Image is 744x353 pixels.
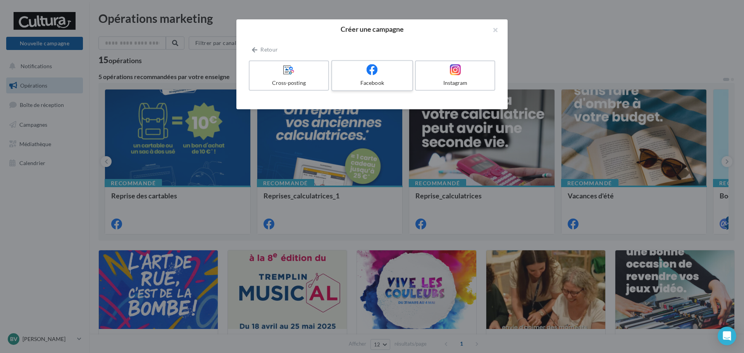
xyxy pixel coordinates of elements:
[419,79,491,87] div: Instagram
[253,79,325,87] div: Cross-posting
[249,26,495,33] h2: Créer une campagne
[249,45,281,54] button: Retour
[335,79,409,87] div: Facebook
[718,327,736,345] div: Open Intercom Messenger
